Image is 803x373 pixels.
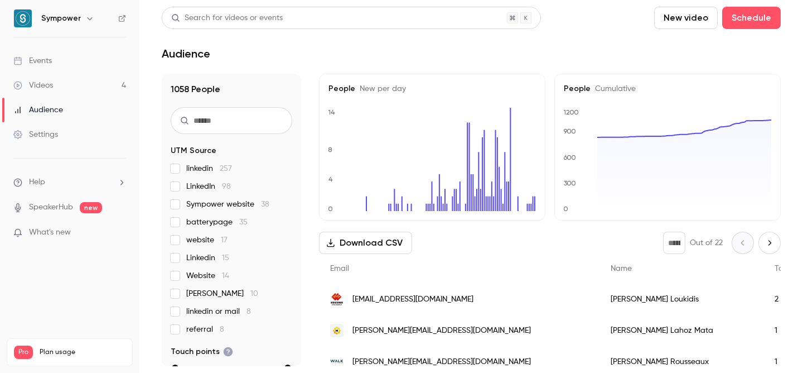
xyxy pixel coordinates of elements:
[186,306,251,317] span: linkedin or mail
[355,85,406,93] span: New per day
[690,237,723,248] p: Out of 22
[261,200,269,208] span: 38
[352,325,531,337] span: [PERSON_NAME][EMAIL_ADDRESS][DOMAIN_NAME]
[250,290,258,298] span: 10
[186,163,232,174] span: linkedin
[220,326,224,333] span: 8
[563,108,579,116] text: 1200
[758,232,781,254] button: Next page
[171,12,283,24] div: Search for videos or events
[14,346,33,359] span: Pro
[186,324,224,335] span: referral
[13,55,52,66] div: Events
[599,315,763,346] div: [PERSON_NAME] Lahoz Mata
[186,199,269,210] span: Sympower website
[239,218,248,226] span: 35
[14,9,32,27] img: Sympower
[29,202,73,213] a: SpeakerHub
[352,294,473,305] span: [EMAIL_ADDRESS][DOMAIN_NAME]
[319,232,412,254] button: Download CSV
[41,13,81,24] h6: Sympower
[186,217,248,228] span: batterypage
[186,235,228,246] span: website
[284,365,291,371] div: max
[171,145,216,156] span: UTM Source
[29,227,71,238] span: What's new
[186,270,229,281] span: Website
[722,7,781,29] button: Schedule
[246,308,251,315] span: 8
[328,108,335,116] text: 14
[80,202,102,213] span: new
[29,176,45,188] span: Help
[591,85,636,93] span: Cumulative
[330,324,344,337] img: mirastar.eu
[186,288,258,299] span: [PERSON_NAME]
[222,272,229,280] span: 14
[564,83,771,94] h5: People
[330,293,344,306] img: ceic.com
[599,284,763,315] div: [PERSON_NAME] Loukidis
[563,127,576,135] text: 900
[113,228,126,238] iframe: Noticeable Trigger
[564,179,576,187] text: 300
[563,205,568,213] text: 0
[13,104,63,116] div: Audience
[186,252,229,264] span: Linkedin
[330,265,349,272] span: Email
[352,356,531,368] span: [PERSON_NAME][EMAIL_ADDRESS][DOMAIN_NAME]
[222,254,229,262] span: 15
[221,236,228,244] span: 17
[162,47,210,60] h1: Audience
[222,183,231,190] span: 98
[328,205,333,213] text: 0
[330,355,344,369] img: walk.law
[220,165,232,173] span: 257
[328,146,332,154] text: 8
[13,129,58,140] div: Settings
[611,265,632,272] span: Name
[171,83,292,96] h1: 1058 People
[328,83,536,94] h5: People
[171,346,233,357] span: Touch points
[13,80,53,91] div: Videos
[328,175,333,183] text: 4
[186,181,231,192] span: LinkedIn
[172,365,178,371] div: min
[563,154,576,161] text: 600
[13,176,126,188] li: help-dropdown-opener
[40,348,125,357] span: Plan usage
[654,7,718,29] button: New video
